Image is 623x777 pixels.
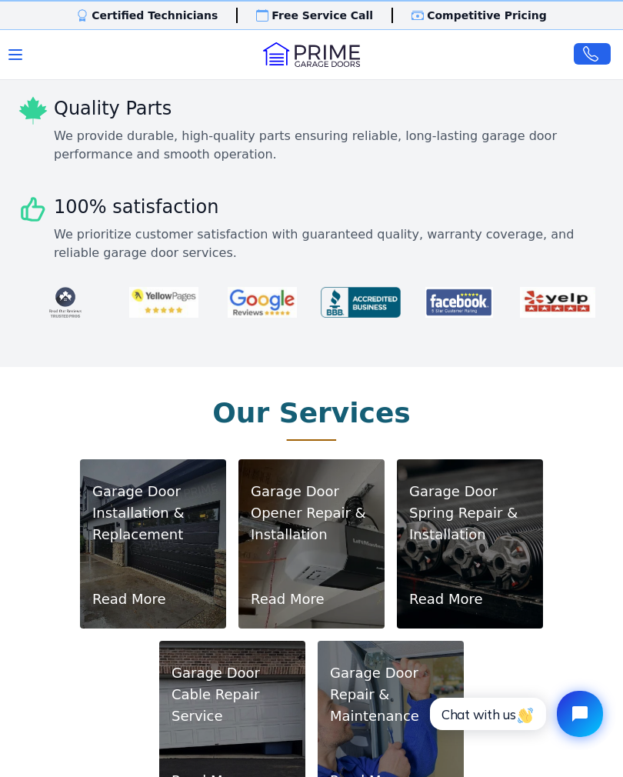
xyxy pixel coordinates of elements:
p: Opener Repair & Installation [251,502,372,545]
img: google-review [216,281,308,324]
img: TrustedPros [19,281,112,324]
img: yelp-review [511,281,604,324]
a: Read More [92,589,166,610]
a: Read More [409,589,483,610]
p: Repair & Maintenance [330,684,451,727]
p: Garage Door [251,481,372,502]
p: Free Service Call [272,8,373,23]
p: Garage Door [172,662,293,684]
img: Quality Parts [18,96,48,125]
img: yellow-page-review [118,281,210,324]
div: We prioritize customer satisfaction with guaranteed quality, warranty coverage, and reliable gara... [54,225,605,262]
p: Cable Repair Service [172,684,293,727]
p: Spring Repair & Installation [409,502,531,545]
div: We provide durable, high-quality parts ensuring reliable, long-lasting garage door performance an... [54,127,605,164]
img: FB-review [413,281,505,324]
img: Garage door spring repair [397,459,543,629]
p: Installation & Replacement [92,502,214,545]
h3: Quality Parts [54,96,605,121]
h2: Our Services [212,398,411,429]
img: garage door installation company calgary [80,459,226,629]
a: Garage Door Spring Repair & Installation [409,481,531,545]
a: Read More [251,589,325,610]
p: Garage Door [330,662,451,684]
p: Certified Technicians [92,8,218,23]
p: Competitive Pricing [427,8,547,23]
h3: 100% satisfaction [54,195,605,219]
p: Garage Door [409,481,531,502]
a: Garage Door Cable Repair Service [172,662,293,727]
p: Garage Door [92,481,214,502]
img: BBB-review [315,281,407,324]
img: Garage door opener repair service [238,459,385,629]
a: Garage Door Repair & Maintenance [330,662,451,727]
iframe: Tidio Chat [413,678,616,750]
a: Garage Door Installation & Replacement [92,481,214,545]
img: Logo [263,42,360,67]
a: Garage Door Opener Repair & Installation [251,481,372,545]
